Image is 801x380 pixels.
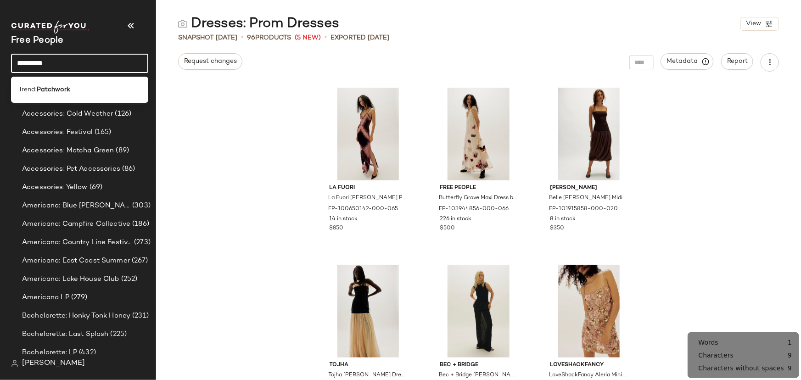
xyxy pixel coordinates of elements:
[178,33,237,43] span: Snapshot [DATE]
[109,329,127,340] span: (225)
[77,347,96,358] span: (432)
[247,33,291,43] div: Products
[22,182,88,193] span: Accessories: Yellow
[432,265,525,358] img: 100940550_001_a
[22,358,85,369] span: [PERSON_NAME]
[439,371,516,380] span: Bec + Bridge [PERSON_NAME] Bubble Maxi Dress at Free People in Black, Size: US 2
[11,360,18,367] img: svg%3e
[330,215,358,224] span: 14 in stock
[325,32,327,43] span: •
[132,237,151,248] span: (273)
[93,127,112,138] span: (165)
[745,20,761,28] span: View
[247,34,255,41] span: 96
[330,184,407,192] span: La Fuori
[184,58,237,65] span: Request changes
[130,311,149,321] span: (231)
[119,274,138,285] span: (252)
[11,36,64,45] span: Current Company Name
[22,237,132,248] span: Americana: Country Line Festival
[322,88,415,180] img: 100650142_065_d
[22,201,130,211] span: Americana: Blue [PERSON_NAME] Baby
[178,53,242,70] button: Request changes
[329,194,406,202] span: La Fuori [PERSON_NAME] Purple Lace Slip Dress at Free People in Pink, Size: L
[22,311,130,321] span: Bachelorette: Honky Tonk Honey
[69,292,88,303] span: (279)
[549,371,627,380] span: LoveShackFancy Aleria Mini Dress at Free People in Gold, Size: US 12
[130,256,148,266] span: (267)
[22,164,120,174] span: Accessories: Pet Accessories
[330,33,389,43] p: Exported [DATE]
[22,329,109,340] span: Bachelorette: Last Splash
[661,53,714,70] button: Metadata
[550,184,628,192] span: [PERSON_NAME]
[37,85,70,95] b: Patchwork
[22,219,130,229] span: Americana: Campfire Collective
[440,184,517,192] span: Free People
[667,57,708,66] span: Metadata
[721,53,753,70] button: Report
[322,265,415,358] img: 101111474_015_a
[130,219,149,229] span: (186)
[114,145,129,156] span: (89)
[440,224,455,233] span: $500
[11,21,89,34] img: cfy_white_logo.C9jOOHJF.svg
[241,32,243,43] span: •
[740,17,779,31] button: View
[330,224,344,233] span: $850
[22,347,77,358] span: Bachelorette: LP
[550,361,628,369] span: LoveShackFancy
[22,256,130,266] span: Americana: East Coast Summer
[543,265,635,358] img: 100918846_070_a
[439,205,509,213] span: FP-103944856-000-066
[543,88,635,180] img: 101915858_020_d
[549,205,618,213] span: FP-101915858-000-020
[22,109,113,119] span: Accessories: Cold Weather
[295,33,321,43] span: (5 New)
[549,194,627,202] span: Belle [PERSON_NAME] Midi Dress at Free People in Brown, Size: XL
[550,224,565,233] span: $350
[550,215,576,224] span: 8 in stock
[178,15,339,33] div: Dresses: Prom Dresses
[727,58,748,65] span: Report
[22,127,93,138] span: Accessories: Festival
[130,201,151,211] span: (303)
[440,361,517,369] span: Bec + Bridge
[439,194,516,202] span: Butterfly Grove Maxi Dress by Free People in Pink, Size: L
[22,292,69,303] span: Americana LP
[432,88,525,180] img: 103944856_066_d
[22,274,119,285] span: Americana: Lake House Club
[440,215,471,224] span: 226 in stock
[22,145,114,156] span: Accessories: Matcha Green
[113,109,132,119] span: (126)
[178,19,187,28] img: svg%3e
[330,361,407,369] span: Tojha
[18,85,37,95] span: Trend:
[88,182,103,193] span: (69)
[120,164,135,174] span: (86)
[329,371,406,380] span: Tojha [PERSON_NAME] Dress at Free People in Tan, Size: XL
[329,205,398,213] span: FP-100650142-000-065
